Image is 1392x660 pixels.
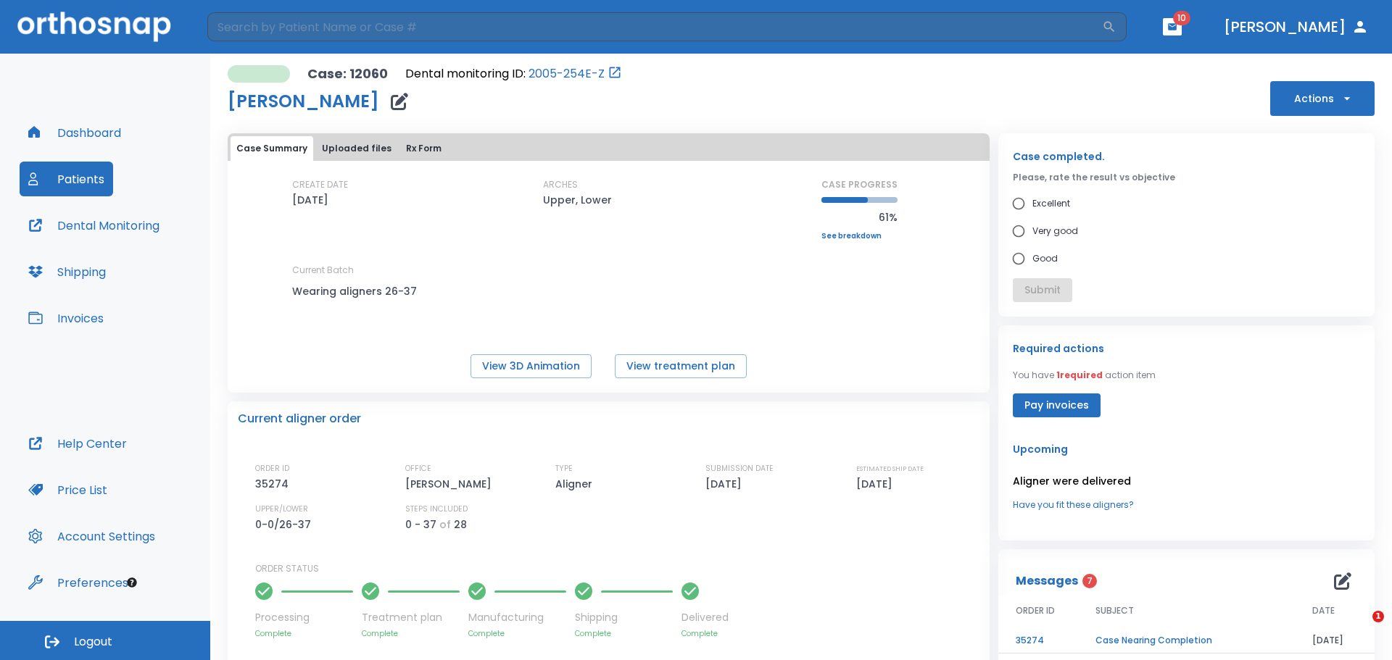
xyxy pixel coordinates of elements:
p: Wearing aligners 26-37 [292,283,423,300]
span: DATE [1312,604,1335,617]
p: STEPS INCLUDED [405,503,468,516]
a: See breakdown [821,232,898,241]
p: [DATE] [705,475,747,493]
p: ORDER STATUS [255,562,979,575]
button: Shipping [20,254,115,289]
p: Dental monitoring ID: [405,65,526,83]
p: 35274 [255,475,294,493]
p: Complete [255,628,353,639]
p: [PERSON_NAME] [405,475,497,493]
button: Preferences [20,565,137,600]
p: Aligner [555,475,597,493]
img: Orthosnap [17,12,171,41]
button: Help Center [20,426,136,461]
p: Aligner were delivered [1013,472,1360,490]
span: Excellent [1032,195,1070,212]
p: Required actions [1013,340,1104,357]
a: 2005-254E-Z [529,65,605,83]
td: 35274 [998,628,1078,653]
p: Upper, Lower [543,191,612,209]
p: Shipping [575,610,673,625]
p: Please, rate the result vs objective [1013,171,1360,184]
iframe: Intercom live chat [1343,611,1377,646]
p: ESTIMATED SHIP DATE [856,462,924,475]
p: Case: 12060 [307,65,388,83]
p: [DATE] [856,475,898,493]
button: View 3D Animation [471,354,592,378]
p: 0 - 37 [405,516,436,533]
p: 28 [454,516,467,533]
span: 1 required [1056,369,1103,381]
button: Account Settings [20,519,164,554]
td: [DATE] [1295,628,1375,653]
div: tabs [231,136,987,161]
span: 1 [1372,611,1384,622]
button: Pay invoices [1013,393,1101,417]
button: Rx Form [400,136,447,161]
button: View treatment plan [615,354,747,378]
p: 0-0/26-37 [255,516,316,533]
button: Actions [1270,81,1375,116]
span: SUBJECT [1095,604,1134,617]
div: Open patient in dental monitoring portal [405,65,622,83]
p: Complete [681,628,729,639]
button: Dashboard [20,115,130,150]
td: Case Nearing Completion [1078,628,1295,653]
p: SUBMISSION DATE [705,462,774,475]
span: Logout [74,634,112,650]
p: Processing [255,610,353,625]
p: UPPER/LOWER [255,503,308,516]
button: Patients [20,162,113,196]
button: Case Summary [231,136,313,161]
button: Price List [20,472,116,507]
p: Current aligner order [238,410,361,427]
p: Upcoming [1013,440,1360,458]
div: Tooltip anchor [125,576,138,589]
span: Good [1032,250,1058,267]
button: Uploaded files [316,136,397,161]
span: 7 [1082,574,1097,588]
p: of [439,516,451,533]
button: Invoices [20,301,112,335]
p: ORDER ID [255,462,289,475]
span: Very good [1032,222,1078,240]
span: 10 [1173,11,1190,25]
p: OFFICE [405,462,431,475]
p: Treatment plan [362,610,460,625]
button: [PERSON_NAME] [1218,14,1375,40]
p: Complete [575,628,673,639]
input: Search by Patient Name or Case # [207,12,1102,41]
p: Messages [1016,572,1078,590]
p: Case completed. [1013,148,1360,165]
p: You have action item [1013,369,1156,382]
span: ORDER ID [1016,604,1055,617]
p: [DATE] [292,191,328,209]
a: Have you fit these aligners? [1013,498,1360,511]
button: Dental Monitoring [20,208,168,243]
h1: [PERSON_NAME] [228,93,379,110]
p: Manufacturing [468,610,566,625]
p: 61% [821,209,898,226]
p: TYPE [555,462,573,475]
p: CASE PROGRESS [821,178,898,191]
p: Complete [362,628,460,639]
p: Complete [468,628,566,639]
p: ARCHES [543,178,578,191]
p: CREATE DATE [292,178,348,191]
p: Current Batch [292,264,423,277]
p: Delivered [681,610,729,625]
